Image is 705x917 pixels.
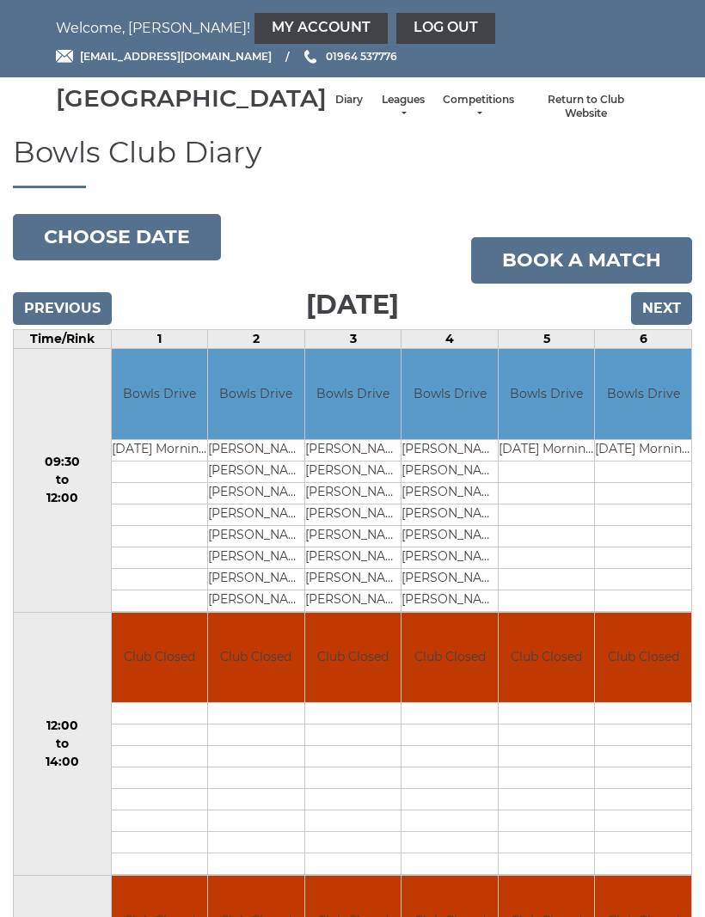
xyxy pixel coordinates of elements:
td: [PERSON_NAME] [402,590,498,611]
a: Diary [335,93,363,107]
td: Club Closed [402,613,498,703]
td: Bowls Drive [305,349,402,439]
td: [PERSON_NAME] [402,461,498,482]
td: 4 [402,330,499,349]
td: Time/Rink [14,330,112,349]
a: Book a match [471,237,692,284]
td: [PERSON_NAME] [208,482,304,504]
td: Club Closed [208,613,304,703]
td: 2 [208,330,305,349]
td: [PERSON_NAME] [208,461,304,482]
a: Competitions [443,93,514,121]
a: My Account [254,13,388,44]
td: [PERSON_NAME] [402,568,498,590]
td: Club Closed [499,613,595,703]
td: [PERSON_NAME] [305,590,402,611]
nav: Welcome, [PERSON_NAME]! [56,13,649,44]
td: 5 [498,330,595,349]
input: Previous [13,292,112,325]
td: Bowls Drive [112,349,208,439]
td: [PERSON_NAME] [305,547,402,568]
td: [PERSON_NAME] [208,525,304,547]
img: Phone us [304,50,316,64]
td: [PERSON_NAME] [402,439,498,461]
td: [DATE] Morning Bowls Club [499,439,595,461]
td: [PERSON_NAME] [208,439,304,461]
span: [EMAIL_ADDRESS][DOMAIN_NAME] [80,50,272,63]
img: Email [56,50,73,63]
td: Bowls Drive [499,349,595,439]
h1: Bowls Club Diary [13,137,692,188]
div: [GEOGRAPHIC_DATA] [56,85,327,112]
a: Leagues [380,93,426,121]
td: [PERSON_NAME] [305,504,402,525]
td: [PERSON_NAME] [305,525,402,547]
td: Bowls Drive [402,349,498,439]
td: [PERSON_NAME] [402,504,498,525]
td: [DATE] Morning Bowls Club [112,439,208,461]
td: 6 [595,330,692,349]
td: [PERSON_NAME] [208,504,304,525]
td: [PERSON_NAME] [305,461,402,482]
a: Return to Club Website [531,93,641,121]
button: Choose date [13,214,221,260]
span: 01964 537776 [326,50,397,63]
td: [PERSON_NAME] [305,568,402,590]
td: Club Closed [595,613,691,703]
td: [PERSON_NAME] [402,547,498,568]
td: Club Closed [112,613,208,703]
td: [PERSON_NAME] [402,482,498,504]
td: Bowls Drive [208,349,304,439]
td: [PERSON_NAME] [208,568,304,590]
td: [PERSON_NAME] [305,482,402,504]
td: 09:30 to 12:00 [14,349,112,613]
td: 1 [111,330,208,349]
td: [DATE] Morning Bowls Club [595,439,691,461]
a: Log out [396,13,495,44]
td: Club Closed [305,613,402,703]
td: 12:00 to 14:00 [14,612,112,876]
input: Next [631,292,692,325]
a: Phone us 01964 537776 [302,48,397,64]
a: Email [EMAIL_ADDRESS][DOMAIN_NAME] [56,48,272,64]
td: [PERSON_NAME] [208,590,304,611]
td: [PERSON_NAME] [305,439,402,461]
td: [PERSON_NAME] [208,547,304,568]
td: 3 [304,330,402,349]
td: Bowls Drive [595,349,691,439]
td: [PERSON_NAME] [402,525,498,547]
